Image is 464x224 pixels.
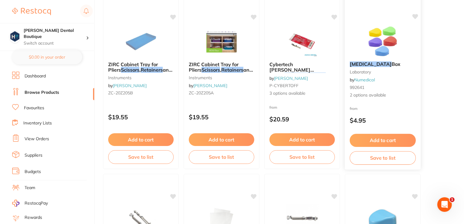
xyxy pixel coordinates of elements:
button: Add to cart [350,134,416,147]
em: Scissors [202,67,220,73]
span: by [350,77,375,83]
span: Box [392,61,400,67]
p: $4.95 [350,117,416,124]
span: by [269,76,308,81]
em: Retainers [221,67,243,73]
a: Rewards [25,215,42,221]
span: ZC-20Z205B [108,90,133,96]
a: Restocq Logo [12,5,51,19]
span: , [220,67,221,73]
span: ZIRC Cabinet Tray for Pliers [189,61,239,73]
a: Browse Products [25,90,59,96]
span: Cybertech [PERSON_NAME] Matrix [269,61,314,79]
img: Cybertech Tofflemire Matrix Retainer [282,26,322,57]
span: 3 options available [269,90,335,97]
img: Harris Dental Boutique [9,31,20,42]
b: ZIRC Cabinet Tray for Pliers Scissors, Retainers and Discs - Size 19 - Blue [108,62,174,73]
small: laboratory [350,70,416,74]
span: by [189,83,227,88]
a: Budgets [25,169,41,175]
span: , [139,67,141,73]
a: View Orders [25,136,49,142]
p: Switch account [24,40,86,46]
button: Save to list [189,150,254,164]
button: Save to list [269,150,335,164]
span: RestocqPay [25,200,48,206]
a: Team [25,185,35,191]
span: from [269,105,277,110]
a: RestocqPay [12,200,48,207]
a: [PERSON_NAME] [193,83,227,88]
button: Save to list [350,151,416,165]
a: [PERSON_NAME] [113,83,147,88]
button: Add to cart [108,133,174,146]
h4: Harris Dental Boutique [24,28,86,39]
em: [MEDICAL_DATA] [284,73,326,79]
small: instruments [108,75,174,80]
em: [MEDICAL_DATA] [350,61,392,67]
small: instruments [189,75,254,80]
a: Suppliers [25,152,42,158]
span: 2 options available [350,92,416,98]
button: Add to cart [269,133,335,146]
button: Add to cart [189,133,254,146]
a: Dashboard [25,73,46,79]
span: P-CYBERTOFF [269,83,299,88]
em: Scissors [121,67,139,73]
b: Cybertech Tofflemire Matrix Retainer [269,62,335,73]
a: Inventory Lists [23,120,52,126]
span: from [350,106,358,110]
img: RestocqPay [12,200,19,207]
img: ZIRC Cabinet Tray for Pliers Scissors, Retainers and Discs - Size 19 - Blue [121,26,161,57]
a: Numedical [354,77,375,83]
a: Favourites [24,105,44,111]
em: Retainers [141,67,163,73]
button: $0.00 in your order [12,50,82,64]
p: $20.59 [269,116,335,123]
span: 992641 [350,85,364,90]
span: by [108,83,147,88]
img: Restocq Logo [12,8,51,15]
a: [PERSON_NAME] [274,76,308,81]
span: and Discs - Size 19 - Blue [108,67,172,78]
img: Retainer Box [363,26,402,56]
span: and Discs - Size 19 - White [189,67,253,78]
button: Save to list [108,150,174,164]
span: ZC-20Z205A [189,90,214,96]
b: ZIRC Cabinet Tray for Pliers Scissors, Retainers and Discs - Size 19 - White [189,62,254,73]
b: Retainer Box [350,61,416,67]
span: ZIRC Cabinet Tray for Pliers [108,61,158,73]
iframe: Intercom live chat [437,197,452,212]
p: $19.55 [108,114,174,120]
p: $19.55 [189,114,254,120]
img: ZIRC Cabinet Tray for Pliers Scissors, Retainers and Discs - Size 19 - White [202,26,241,57]
span: 1 [450,197,455,202]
